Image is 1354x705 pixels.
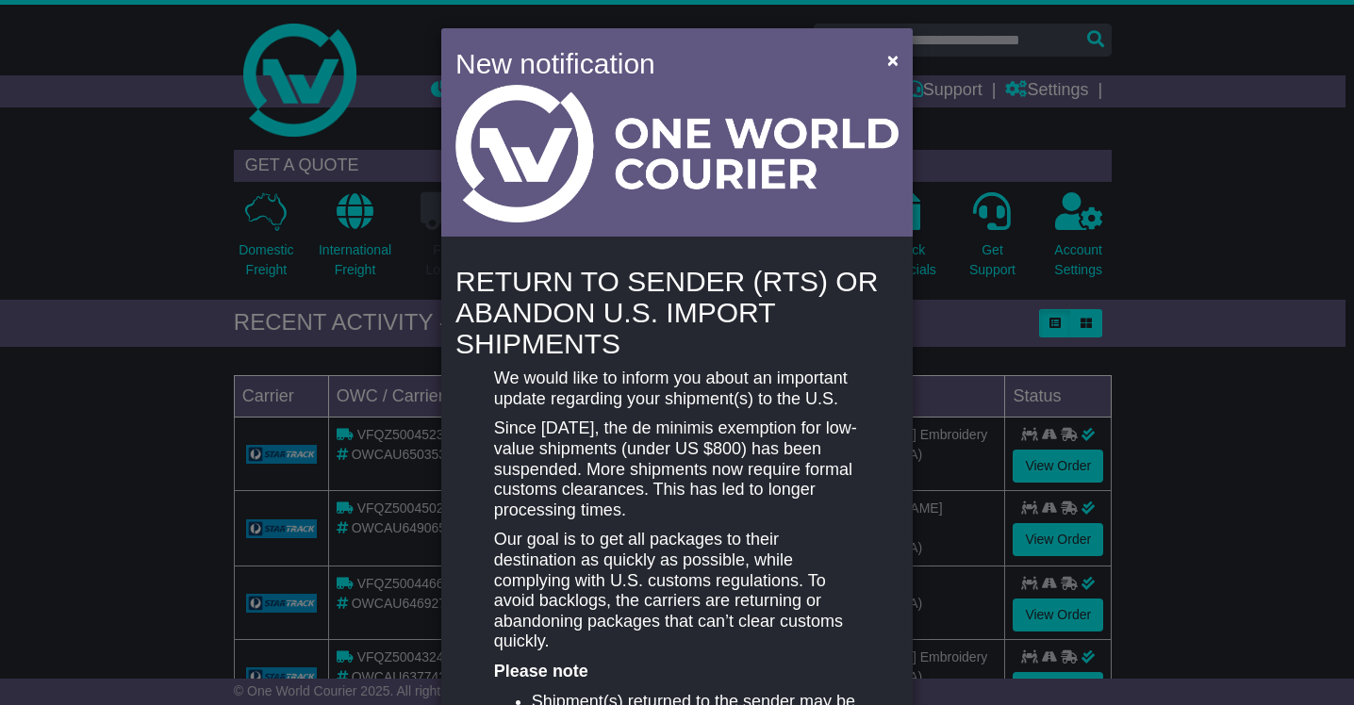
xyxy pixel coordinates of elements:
p: We would like to inform you about an important update regarding your shipment(s) to the U.S. [494,369,860,409]
h4: New notification [455,42,860,85]
p: Our goal is to get all packages to their destination as quickly as possible, while complying with... [494,530,860,652]
p: Since [DATE], the de minimis exemption for low-value shipments (under US $800) has been suspended... [494,418,860,520]
strong: Please note [494,662,588,680]
span: × [887,49,899,71]
button: Close [878,41,908,79]
img: Light [455,85,899,222]
h4: RETURN TO SENDER (RTS) OR ABANDON U.S. IMPORT SHIPMENTS [455,266,899,359]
